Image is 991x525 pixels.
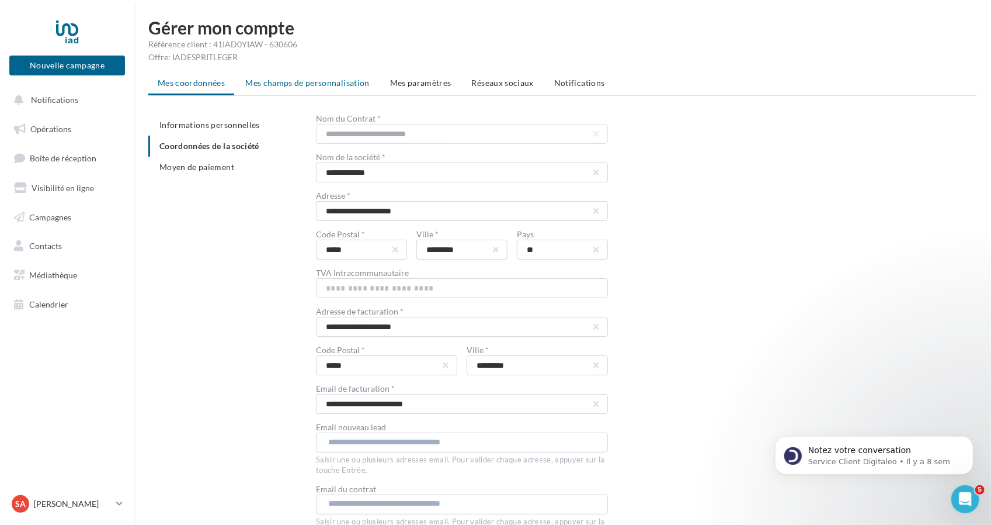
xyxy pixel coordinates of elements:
[29,212,71,222] span: Campagnes
[32,183,94,193] span: Visibilité en ligne
[7,146,127,171] a: Boîte de réception
[316,308,608,316] div: Adresse de facturation *
[7,176,127,201] a: Visibilité en ligne
[34,498,112,510] p: [PERSON_NAME]
[9,56,125,75] button: Nouvelle campagne
[30,124,71,134] span: Opérations
[7,88,123,112] button: Notifications
[951,485,979,513] iframe: Intercom live chat
[316,485,608,493] div: Email du contrat
[757,412,991,493] iframe: Intercom notifications message
[31,95,78,105] span: Notifications
[7,292,127,317] a: Calendrier
[29,299,68,309] span: Calendrier
[390,78,451,88] span: Mes paramètres
[159,120,260,130] span: Informations personnelles
[316,115,608,123] div: Nom du Contrat *
[975,485,985,495] span: 5
[472,78,534,88] span: Réseaux sociaux
[316,153,608,161] div: Nom de la société *
[7,263,127,288] a: Médiathèque
[316,269,608,277] div: TVA Intracommunautaire
[416,230,507,239] div: Ville *
[7,205,127,230] a: Campagnes
[316,385,608,393] div: Email de facturation *
[517,230,608,239] div: Pays
[316,453,608,476] div: Saisir une ou plusieurs adresses email. Pour valider chaque adresse, appuyer sur la touche Entrée.
[7,117,127,141] a: Opérations
[159,162,234,172] span: Moyen de paiement
[30,153,96,163] span: Boîte de réception
[29,270,77,280] span: Médiathèque
[29,241,62,251] span: Contacts
[316,192,608,200] div: Adresse *
[316,423,608,431] div: Email nouveau lead
[9,493,125,515] a: SA [PERSON_NAME]
[148,51,977,63] div: Offre: IADESPRITLEGER
[467,346,608,354] div: Ville *
[316,346,457,354] div: Code Postal *
[15,498,26,510] span: SA
[554,78,605,88] span: Notifications
[148,39,977,50] div: Référence client : 41IAD0YIAW - 630606
[316,230,407,239] div: Code Postal *
[245,78,370,88] span: Mes champs de personnalisation
[7,234,127,258] a: Contacts
[148,19,977,36] h1: Gérer mon compte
